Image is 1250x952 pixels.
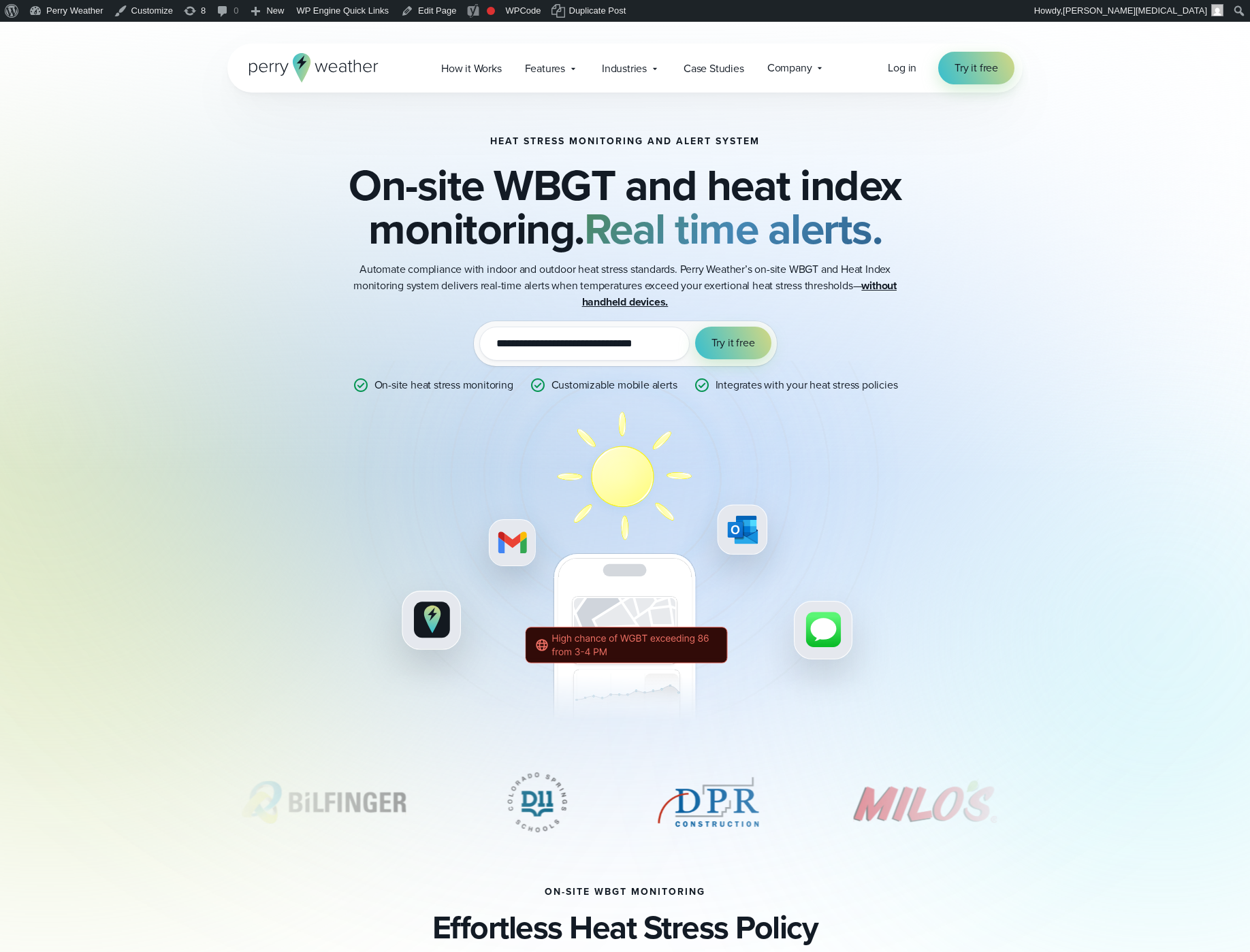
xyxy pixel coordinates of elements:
[716,377,898,393] p: Integrates with your heat stress policies
[485,768,588,836] div: 2 of 7
[602,61,647,77] span: Industries
[654,768,763,836] div: 3 of 7
[490,136,760,147] h1: Heat Stress Monitoring and Alert System
[441,61,502,77] span: How it Works
[227,768,420,836] div: 1 of 7
[767,60,812,76] span: Company
[374,377,513,393] p: On-site heat stress monitoring
[888,60,916,76] a: Log in
[1063,5,1207,16] span: [PERSON_NAME][MEDICAL_DATA]
[353,261,897,310] p: Automate compliance with indoor and outdoor heat stress standards. Perry Weather’s on-site WBGT a...
[829,768,1022,836] img: Milos.svg
[582,278,897,310] strong: without handheld devices.
[711,335,755,351] span: Try it free
[829,768,1022,836] div: 4 of 7
[695,327,771,359] button: Try it free
[295,163,955,250] h2: On-site WBGT and heat index monitoring.
[227,768,1023,843] div: slideshow
[684,61,744,77] span: Case Studies
[545,887,705,898] h2: on-site wbgt monitoring
[525,61,565,77] span: Features
[551,377,677,393] p: Customizable mobile alerts
[487,7,495,15] div: Focus keyphrase not set
[955,60,998,76] span: Try it free
[938,52,1014,84] a: Try it free
[227,768,420,836] img: Bilfinger.svg
[672,54,756,82] a: Case Studies
[485,768,588,836] img: Colorado-Springs-School-District.svg
[654,768,763,836] img: DPR-Construction.svg
[584,197,882,261] strong: Real time alerts.
[430,54,513,82] a: How it Works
